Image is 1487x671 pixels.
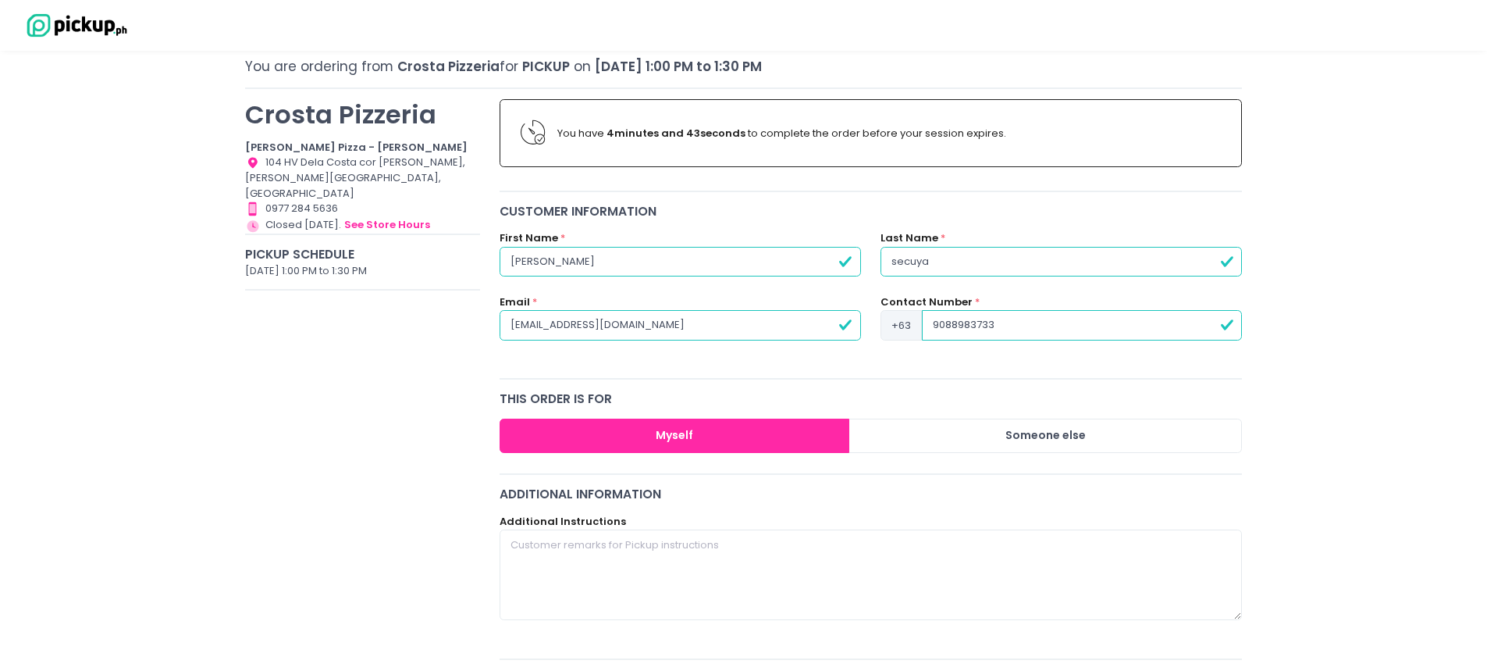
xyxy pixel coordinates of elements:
img: logo [20,12,129,39]
div: Customer Information [500,202,1243,220]
div: Closed [DATE]. [245,216,480,234]
label: Last Name [880,230,938,246]
b: [PERSON_NAME] Pizza - [PERSON_NAME] [245,140,468,155]
div: You are ordering from for on [245,57,1242,77]
input: First Name [500,247,861,277]
div: Pickup Schedule [245,245,480,263]
input: Email [500,310,861,340]
span: Crosta Pizzeria [397,57,500,76]
button: see store hours [343,216,431,234]
div: You have to complete the order before your session expires. [557,126,1221,141]
div: Additional Information [500,485,1243,503]
b: 4 minutes and 43 seconds [607,126,745,141]
span: [DATE] 1:00 PM to 1:30 PM [595,57,762,76]
label: Additional Instructions [500,514,626,530]
p: Crosta Pizzeria [245,99,480,130]
div: 0977 284 5636 [245,201,480,216]
div: 104 HV Dela Costa cor [PERSON_NAME], [PERSON_NAME][GEOGRAPHIC_DATA], [GEOGRAPHIC_DATA] [245,155,480,201]
div: [DATE] 1:00 PM to 1:30 PM [245,263,480,279]
label: Contact Number [880,294,973,310]
button: Someone else [848,419,1242,454]
button: Myself [500,419,850,454]
label: First Name [500,230,558,246]
div: Large button group [500,419,1243,454]
span: +63 [880,310,922,340]
label: Email [500,294,530,310]
input: Last Name [880,247,1242,277]
input: Contact Number [922,310,1242,340]
span: Pickup [522,57,570,76]
div: this order is for [500,390,1243,408]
